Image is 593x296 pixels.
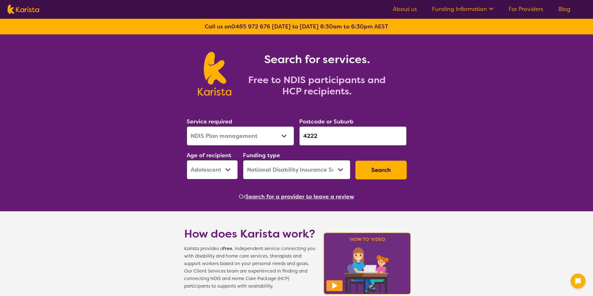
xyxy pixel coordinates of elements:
h1: How does Karista work? [184,226,315,241]
label: Postcode or Suburb [299,118,354,125]
button: Search for a provider to leave a review [245,192,354,201]
label: Service required [187,118,232,125]
a: For Providers [509,5,543,13]
label: Age of recipient [187,152,231,159]
img: Karista logo [198,52,231,96]
img: Karista logo [8,5,39,14]
b: free [223,246,232,252]
button: Search [355,161,407,179]
span: Or [239,192,245,201]
b: Call us on [DATE] to [DATE] 8:30am to 6:30pm AEST [205,23,388,30]
a: Funding Information [432,5,494,13]
label: Funding type [243,152,280,159]
a: 0485 972 676 [231,23,270,30]
input: Type [299,126,407,146]
span: Karista provides a , independent service connecting you with disability and home care services, t... [184,245,315,290]
h1: Search for services. [239,52,395,67]
a: About us [393,5,417,13]
a: Blog [558,5,570,13]
h2: Free to NDIS participants and HCP recipients. [239,74,395,97]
